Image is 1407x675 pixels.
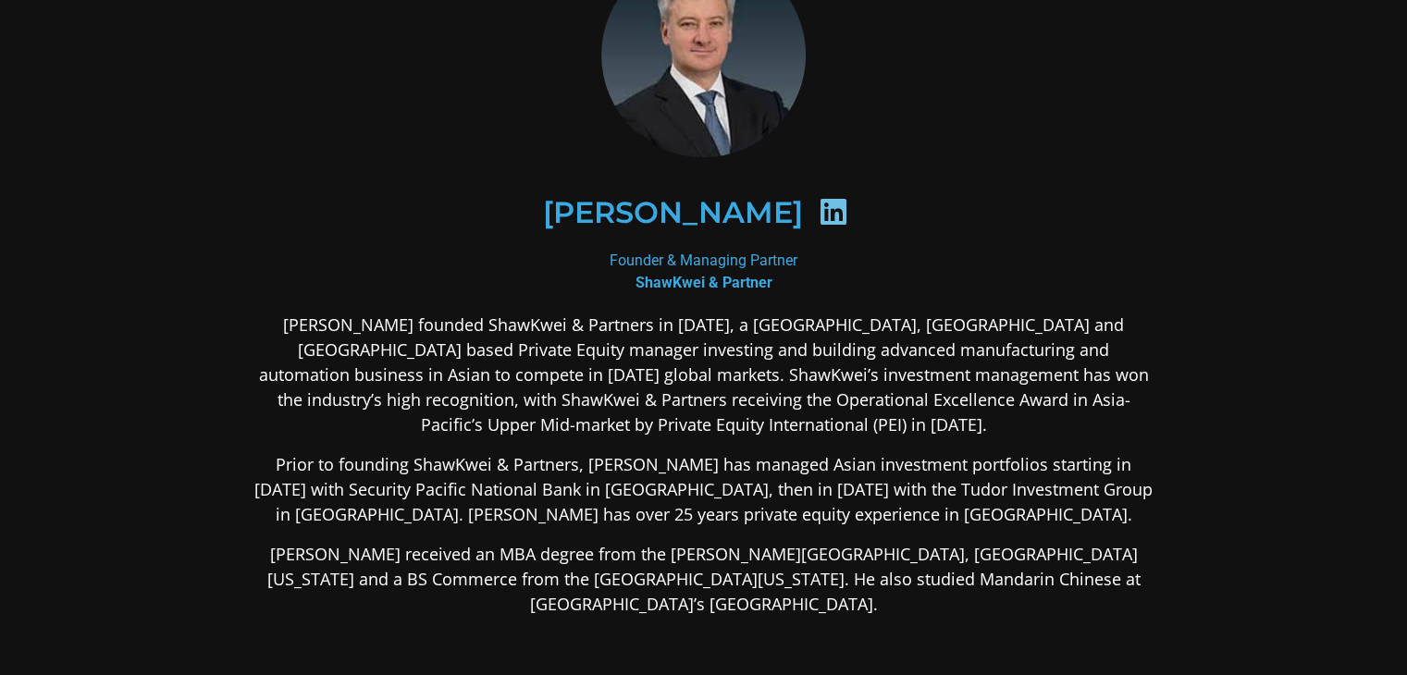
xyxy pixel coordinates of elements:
p: Prior to founding ShawKwei & Partners, [PERSON_NAME] has managed Asian investment portfolios star... [254,452,1154,527]
b: ShawKwei & Partner [636,274,772,291]
p: [PERSON_NAME] received an MBA degree from the [PERSON_NAME][GEOGRAPHIC_DATA], [GEOGRAPHIC_DATA][U... [254,542,1154,617]
p: [PERSON_NAME] founded ShawKwei & Partners in [DATE], a [GEOGRAPHIC_DATA], [GEOGRAPHIC_DATA] and [... [254,313,1154,437]
div: Founder & Managing Partner [254,250,1154,294]
h2: [PERSON_NAME] [542,198,802,227]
